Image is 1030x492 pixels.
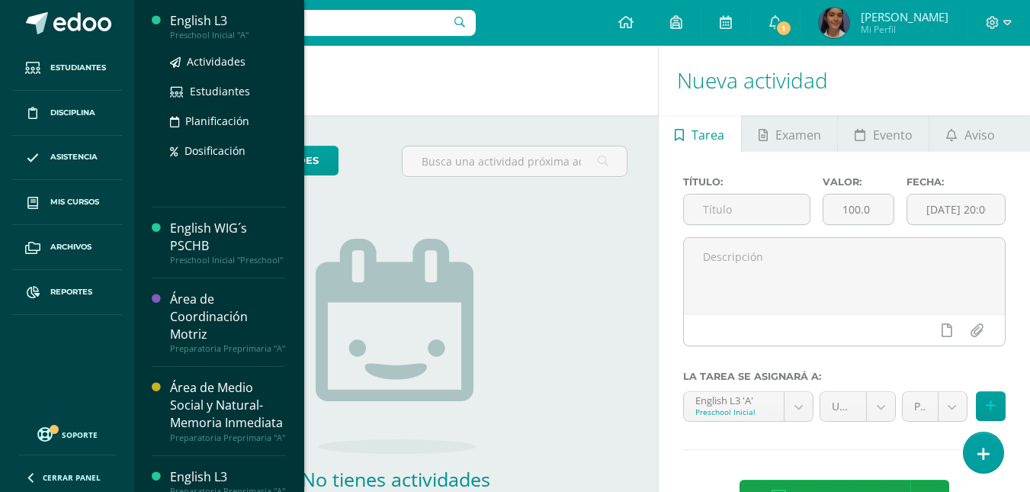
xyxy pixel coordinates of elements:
[62,429,98,440] span: Soporte
[695,407,773,417] div: Preschool Inicial
[170,112,286,130] a: Planificación
[677,46,1012,115] h1: Nueva actividad
[185,143,245,158] span: Dosificación
[144,10,476,36] input: Busca un usuario...
[929,115,1011,152] a: Aviso
[12,136,122,181] a: Asistencia
[683,371,1006,382] label: La tarea se asignará a:
[185,114,249,128] span: Planificación
[50,196,99,208] span: Mis cursos
[903,392,967,421] a: Pre- Math Concepts (33.33%)
[403,146,626,176] input: Busca una actividad próxima aquí...
[170,53,286,70] a: Actividades
[823,176,894,188] label: Valor:
[152,46,640,115] h1: Actividades
[12,225,122,270] a: Archivos
[861,23,948,36] span: Mi Perfil
[12,91,122,136] a: Disciplina
[243,466,548,492] h2: No tienes actividades
[861,9,948,24] span: [PERSON_NAME]
[170,291,286,343] div: Área de Coordinación Motriz
[906,176,1006,188] label: Fecha:
[50,151,98,163] span: Asistencia
[12,46,122,91] a: Estudiantes
[170,468,286,486] div: English L3
[18,423,116,444] a: Soporte
[12,270,122,315] a: Reportes
[914,392,926,421] span: Pre- Math Concepts (33.33%)
[316,239,476,454] img: no_activities.png
[170,82,286,100] a: Estudiantes
[50,62,106,74] span: Estudiantes
[170,379,286,442] a: Área de Medio Social y Natural- Memoria InmediataPreparatoria Preprimaria "A"
[684,195,810,224] input: Título
[838,115,929,152] a: Evento
[190,84,250,98] span: Estudiantes
[170,12,286,40] a: English L3Preschool Inicial "A"
[50,286,92,298] span: Reportes
[691,117,724,153] span: Tarea
[775,20,792,37] span: 1
[12,180,122,225] a: Mis cursos
[187,54,245,69] span: Actividades
[170,291,286,354] a: Área de Coordinación MotrizPreparatoria Preprimaria "A"
[170,142,286,159] a: Dosificación
[170,12,286,30] div: English L3
[683,176,810,188] label: Título:
[43,472,101,483] span: Cerrar panel
[50,241,91,253] span: Archivos
[823,195,894,224] input: Puntos máximos
[819,8,849,38] img: a9dc8396f538b77b0731af4a51e04737.png
[170,379,286,432] div: Área de Medio Social y Natural- Memoria Inmediata
[659,115,741,152] a: Tarea
[964,117,995,153] span: Aviso
[50,107,95,119] span: Disciplina
[832,392,855,421] span: Unidad 3
[170,433,286,443] div: Preparatoria Preprimaria "A"
[820,392,895,421] a: Unidad 3
[684,392,813,421] a: English L3 'A'Preschool Inicial
[873,117,913,153] span: Evento
[170,220,286,255] div: English WIG´s PSCHB
[775,117,821,153] span: Examen
[907,195,1005,224] input: Fecha de entrega
[170,30,286,40] div: Preschool Inicial "A"
[170,255,286,265] div: Preschool Inicial "Preschool"
[695,392,773,407] div: English L3 'A'
[742,115,837,152] a: Examen
[170,220,286,265] a: English WIG´s PSCHBPreschool Inicial "Preschool"
[170,343,286,354] div: Preparatoria Preprimaria "A"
